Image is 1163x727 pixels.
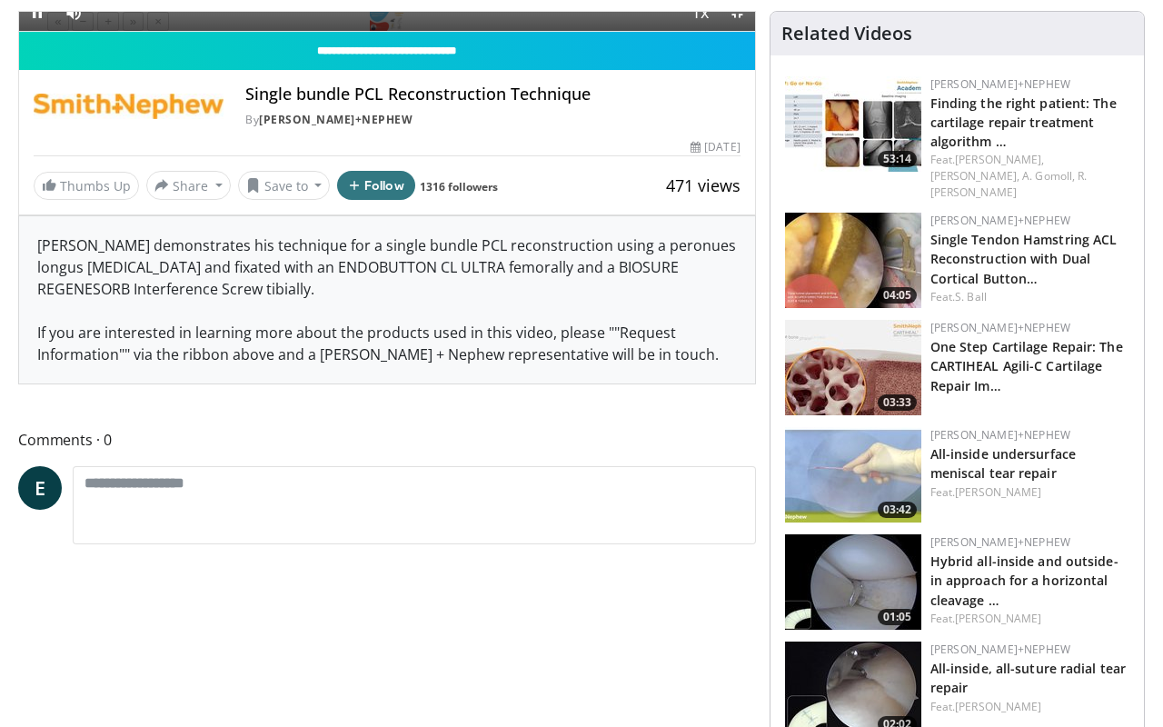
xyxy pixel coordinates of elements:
[955,152,1044,167] a: [PERSON_NAME],
[930,484,1129,501] div: Feat.
[955,699,1041,714] a: [PERSON_NAME]
[930,642,1070,657] a: [PERSON_NAME]+Nephew
[785,76,921,172] img: 2894c166-06ea-43da-b75e-3312627dae3b.150x105_q85_crop-smart_upscale.jpg
[785,320,921,415] a: 03:33
[930,152,1129,201] div: Feat.
[785,534,921,630] img: 364c13b8-bf65-400b-a941-5a4a9c158216.150x105_q85_crop-smart_upscale.jpg
[878,287,917,304] span: 04:05
[785,213,921,308] img: 47fc3831-2644-4472-a478-590317fb5c48.150x105_q85_crop-smart_upscale.jpg
[930,553,1118,608] a: Hybrid all-inside and outside-in approach for a horizontal cleavage …
[878,394,917,411] span: 03:33
[930,76,1070,92] a: [PERSON_NAME]+Nephew
[930,289,1129,305] div: Feat.
[18,428,756,452] span: Comments 0
[930,95,1117,150] a: Finding the right patient: The cartilage repair treatment algorithm …
[785,427,921,523] img: 02c34c8e-0ce7-40b9-85e3-cdd59c0970f9.150x105_q85_crop-smart_upscale.jpg
[691,139,740,155] div: [DATE]
[930,231,1118,286] a: Single Tendon Hamstring ACL Reconstruction with Dual Cortical Button…
[785,76,921,172] a: 53:14
[19,12,755,32] video-js: Video Player
[878,609,917,625] span: 01:05
[930,445,1076,482] a: All-inside undersurface meniscal tear repair
[785,427,921,523] a: 03:42
[930,534,1070,550] a: [PERSON_NAME]+Nephew
[785,213,921,308] a: 04:05
[337,171,415,200] button: Follow
[245,85,740,105] h4: Single bundle PCL Reconstruction Technique
[930,213,1070,228] a: [PERSON_NAME]+Nephew
[34,85,224,128] img: Smith+Nephew
[930,168,1088,200] a: R. [PERSON_NAME]
[420,179,498,194] a: 1316 followers
[955,484,1041,500] a: [PERSON_NAME]
[259,112,413,127] a: [PERSON_NAME]+Nephew
[34,172,139,200] a: Thumbs Up
[930,611,1129,627] div: Feat.
[930,320,1070,335] a: [PERSON_NAME]+Nephew
[930,427,1070,443] a: [PERSON_NAME]+Nephew
[238,171,331,200] button: Save to
[878,151,917,167] span: 53:14
[666,174,741,196] span: 471 views
[19,216,755,383] div: [PERSON_NAME] demonstrates his technique for a single bundle PCL reconstruction using a peronues ...
[245,112,740,128] div: By
[1022,168,1075,184] a: A. Gomoll,
[930,699,1129,715] div: Feat.
[18,466,62,510] a: E
[930,168,1019,184] a: [PERSON_NAME],
[878,502,917,518] span: 03:42
[785,534,921,630] a: 01:05
[955,289,987,304] a: S. Ball
[930,338,1123,393] a: One Step Cartilage Repair: The CARTIHEAL Agili-C Cartilage Repair Im…
[785,320,921,415] img: 781f413f-8da4-4df1-9ef9-bed9c2d6503b.150x105_q85_crop-smart_upscale.jpg
[146,171,231,200] button: Share
[930,660,1126,696] a: All-inside, all-suture radial tear repair
[781,23,912,45] h4: Related Videos
[955,611,1041,626] a: [PERSON_NAME]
